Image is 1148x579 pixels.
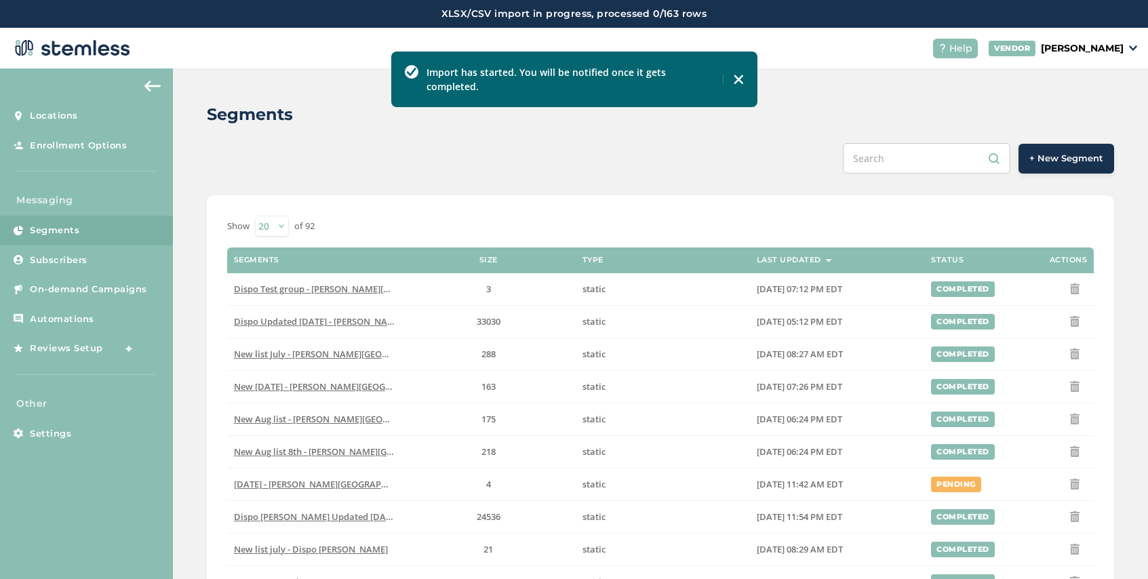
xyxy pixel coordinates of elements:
[1029,152,1103,165] span: + New Segment
[843,143,1010,174] input: Search
[30,427,71,441] span: Settings
[14,7,1134,21] label: XLSX/CSV import in progress, processed 0/163 rows
[30,342,103,355] span: Reviews Setup
[11,35,130,62] img: logo-dark-0685b13c.svg
[427,65,715,94] label: Import has started. You will be notified once it gets completed.
[1129,45,1137,51] img: icon_down-arrow-small-66adaf34.svg
[1041,41,1124,56] p: [PERSON_NAME]
[989,41,1035,56] div: VENDOR
[1080,514,1148,579] iframe: Chat Widget
[30,254,87,267] span: Subscribers
[30,109,78,123] span: Locations
[30,224,79,237] span: Segments
[30,139,127,153] span: Enrollment Options
[938,44,947,52] img: icon-help-white-03924b79.svg
[113,335,140,362] img: glitter-stars-b7820f95.gif
[144,81,161,92] img: icon-arrow-back-accent-c549486e.svg
[1018,144,1114,174] button: + New Segment
[207,102,293,127] h2: Segments
[949,41,972,56] span: Help
[30,313,94,326] span: Automations
[30,283,147,296] span: On-demand Campaigns
[405,65,418,79] img: icon-toast-success-78f41570.svg
[733,74,744,85] img: icon-toast-close-54bf22bf.svg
